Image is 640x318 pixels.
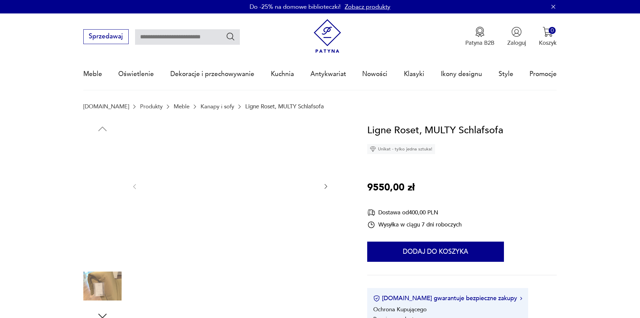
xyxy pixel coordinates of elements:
a: [DOMAIN_NAME] [83,103,129,110]
a: Produkty [140,103,163,110]
img: Zdjęcie produktu Ligne Roset, MULTY Schlafsofa [83,224,122,262]
a: Style [499,59,513,90]
a: Oświetlenie [118,59,154,90]
div: 0 [549,27,556,34]
a: Ikony designu [441,59,482,90]
a: Meble [83,59,102,90]
li: Ochrona Kupującego [373,306,427,313]
a: Zobacz produkty [345,3,390,11]
button: Zaloguj [507,27,526,47]
img: Zdjęcie produktu Ligne Roset, MULTY Schlafsofa [83,181,122,219]
p: Patyna B2B [465,39,495,47]
a: Nowości [362,59,387,90]
button: 0Koszyk [539,27,557,47]
p: Zaloguj [507,39,526,47]
img: Ikonka użytkownika [511,27,522,37]
button: [DOMAIN_NAME] gwarantuje bezpieczne zakupy [373,294,522,303]
a: Kuchnia [271,59,294,90]
img: Ikona diamentu [370,146,376,152]
a: Dekoracje i przechowywanie [170,59,254,90]
a: Ikona medaluPatyna B2B [465,27,495,47]
img: Zdjęcie produktu Ligne Roset, MULTY Schlafsofa [83,267,122,305]
img: Zdjęcie produktu Ligne Roset, MULTY Schlafsofa [146,123,314,249]
a: Klasyki [404,59,424,90]
p: 9550,00 zł [367,180,415,196]
h1: Ligne Roset, MULTY Schlafsofa [367,123,503,138]
button: Patyna B2B [465,27,495,47]
a: Promocje [529,59,557,90]
button: Szukaj [226,32,236,41]
a: Meble [174,103,189,110]
img: Ikona medalu [475,27,485,37]
div: Unikat - tylko jedna sztuka! [367,144,435,154]
div: Wysyłka w ciągu 7 dni roboczych [367,221,462,229]
button: Dodaj do koszyka [367,242,504,262]
a: Antykwariat [310,59,346,90]
img: Ikona strzałki w prawo [520,297,522,300]
img: Zdjęcie produktu Ligne Roset, MULTY Schlafsofa [83,138,122,177]
button: Sprzedawaj [83,29,129,44]
a: Kanapy i sofy [201,103,234,110]
img: Ikona koszyka [543,27,553,37]
p: Ligne Roset, MULTY Schlafsofa [245,103,324,110]
div: Dostawa od 400,00 PLN [367,208,462,217]
a: Sprzedawaj [83,34,129,40]
img: Ikona certyfikatu [373,295,380,302]
p: Do -25% na domowe biblioteczki! [250,3,341,11]
p: Koszyk [539,39,557,47]
img: Patyna - sklep z meblami i dekoracjami vintage [310,19,344,53]
img: Ikona dostawy [367,208,375,217]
